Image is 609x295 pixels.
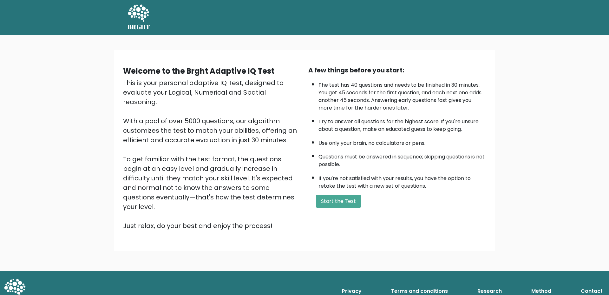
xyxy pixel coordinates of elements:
[123,66,274,76] b: Welcome to the Brght Adaptive IQ Test
[318,115,486,133] li: Try to answer all questions for the highest score. If you're unsure about a question, make an edu...
[128,23,150,31] h5: BRGHT
[128,3,150,32] a: BRGHT
[318,136,486,147] li: Use only your brain, no calculators or pens.
[318,150,486,168] li: Questions must be answered in sequence; skipping questions is not possible.
[318,78,486,112] li: The test has 40 questions and needs to be finished in 30 minutes. You get 45 seconds for the firs...
[308,65,486,75] div: A few things before you start:
[318,171,486,190] li: If you're not satisfied with your results, you have the option to retake the test with a new set ...
[123,78,301,231] div: This is your personal adaptive IQ Test, designed to evaluate your Logical, Numerical and Spatial ...
[316,195,361,208] button: Start the Test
